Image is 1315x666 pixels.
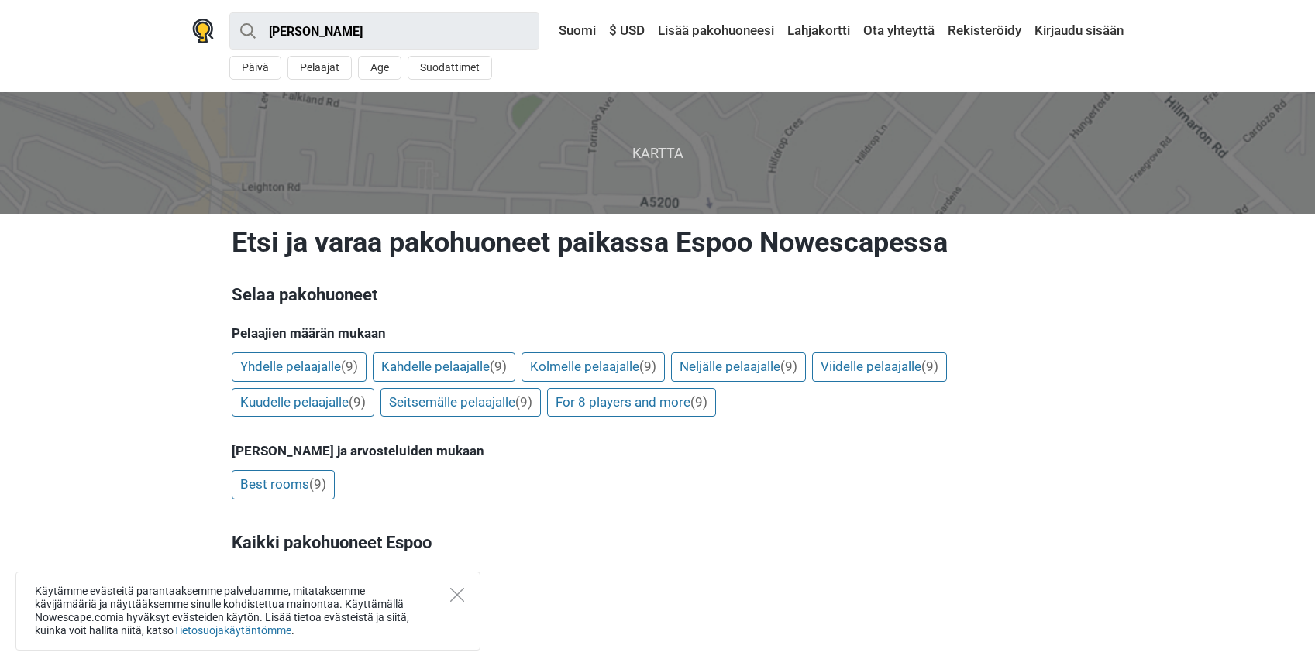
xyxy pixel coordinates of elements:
span: (9) [639,359,656,374]
a: Viidelle pelaajalle(9) [812,352,947,382]
span: (9) [341,359,358,374]
span: (9) [780,359,797,374]
a: Kahdelle pelaajalle(9) [373,352,515,382]
h5: [PERSON_NAME] ja arvosteluiden mukaan [232,443,1084,458]
a: Yhdelle pelaajalle(9) [232,352,367,382]
button: Age [358,56,401,80]
a: Ota yhteyttä [859,17,938,45]
a: Best rooms(9) [232,470,335,499]
span: (9) [490,359,507,374]
span: (9) [921,359,938,374]
a: Seitsemälle pelaajalle(9) [380,388,541,417]
a: $ USD [605,17,649,45]
button: Päivä [229,56,281,80]
a: Kirjaudu sisään [1031,17,1124,45]
span: (9) [690,394,707,410]
img: Nowescape logo [192,19,214,43]
a: Rekisteröidy [944,17,1025,45]
a: For 8 players and more(9) [547,388,716,417]
h3: Selaa pakohuoneet [232,283,1084,307]
button: Suodattimet [408,56,492,80]
h3: Kaikki pakohuoneet Espoo [232,523,1084,563]
a: Suomi [544,17,600,45]
span: (9) [349,394,366,410]
div: Käytämme evästeitä parantaaksemme palveluamme, mitataksemme kävijämääriä ja näyttääksemme sinulle... [15,572,480,651]
button: Pelaajat [287,56,352,80]
a: Lahjakortti [783,17,854,45]
img: Suomi [548,26,559,36]
span: (9) [515,394,532,410]
input: kokeile “London” [229,12,539,50]
h1: Etsi ja varaa pakohuoneet paikassa Espoo Nowescapessa [232,225,1084,259]
button: Close [450,588,464,602]
a: Lisää pakohuoneesi [654,17,778,45]
a: Kuudelle pelaajalle(9) [232,388,374,417]
a: Kolmelle pelaajalle(9) [522,352,665,382]
a: Tietosuojakäytäntömme [174,624,291,637]
h5: Pelaajien määrän mukaan [232,325,1084,341]
a: Neljälle pelaajalle(9) [671,352,806,382]
span: (9) [309,476,326,492]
